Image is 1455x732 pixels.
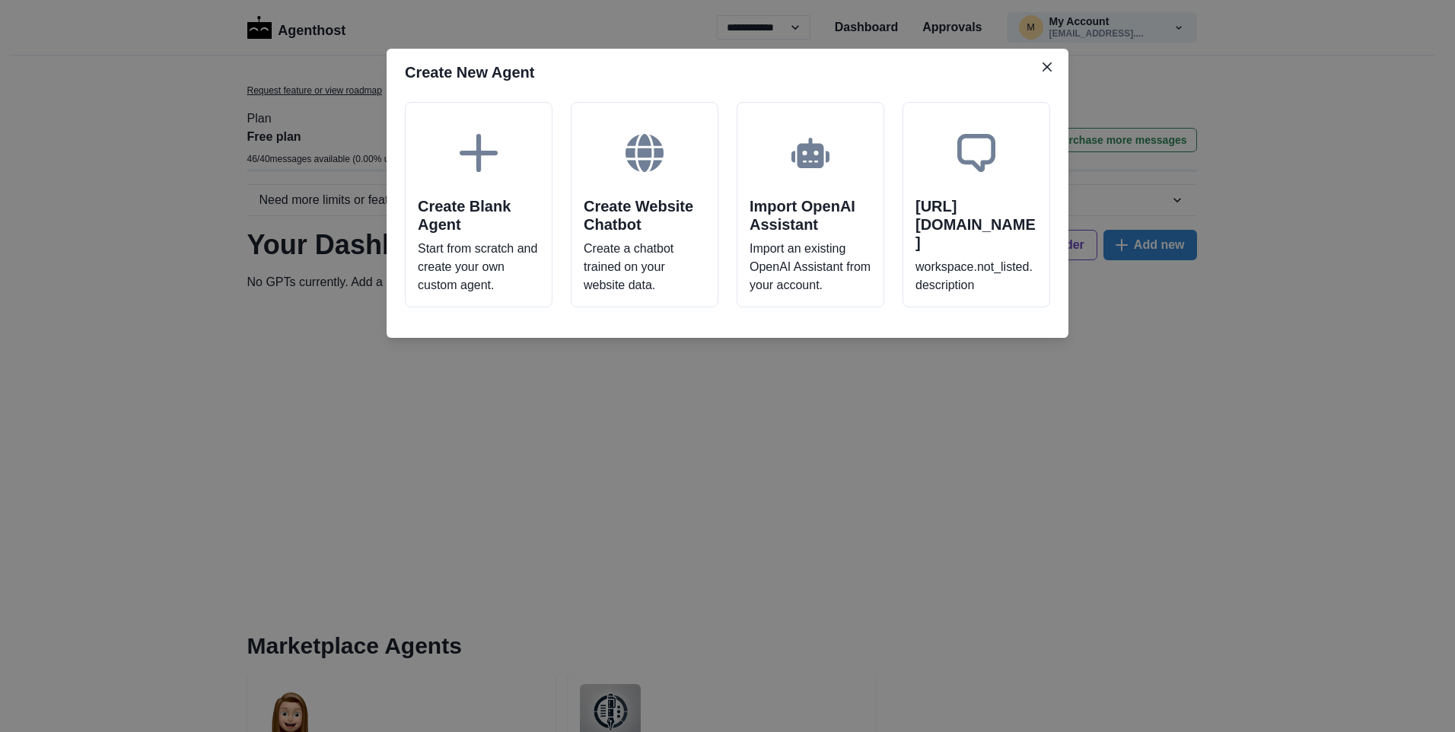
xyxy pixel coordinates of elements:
[418,197,540,234] h2: Create Blank Agent
[1035,55,1059,79] button: Close
[584,240,705,294] p: Create a chatbot trained on your website data.
[584,197,705,234] h2: Create Website Chatbot
[750,240,871,294] p: Import an existing OpenAI Assistant from your account.
[750,197,871,234] h2: Import OpenAI Assistant
[915,197,1037,252] h2: [URL][DOMAIN_NAME]
[418,240,540,294] p: Start from scratch and create your own custom agent.
[387,49,1068,96] header: Create New Agent
[915,258,1037,294] p: workspace.not_listed.description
